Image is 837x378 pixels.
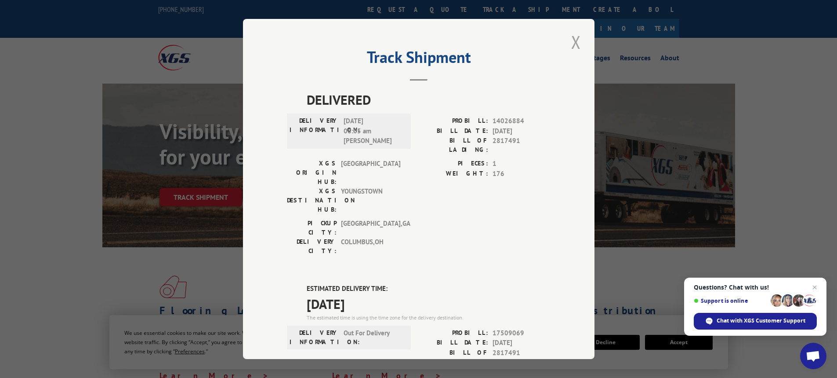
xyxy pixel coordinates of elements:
[493,116,551,126] span: 14026884
[341,219,400,237] span: [GEOGRAPHIC_DATA] , GA
[419,169,488,179] label: WEIGHT:
[493,338,551,348] span: [DATE]
[287,51,551,68] h2: Track Shipment
[307,314,551,322] div: The estimated time is using the time zone for the delivery destination.
[493,348,551,367] span: 2817491
[307,90,551,110] span: DELIVERED
[344,328,403,347] span: Out For Delivery
[290,328,339,347] label: DELIVERY INFORMATION:
[493,159,551,169] span: 1
[419,159,488,169] label: PIECES:
[287,187,337,214] label: XGS DESTINATION HUB:
[287,237,337,256] label: DELIVERY CITY:
[569,30,583,54] button: Close modal
[419,136,488,154] label: BILL OF LADING:
[493,136,551,154] span: 2817491
[419,338,488,348] label: BILL DATE:
[419,328,488,338] label: PROBILL:
[493,169,551,179] span: 176
[694,297,768,304] span: Support is online
[717,317,805,325] span: Chat with XGS Customer Support
[800,343,826,369] a: Open chat
[694,313,817,330] span: Chat with XGS Customer Support
[344,116,403,146] span: [DATE] 08:05 am [PERSON_NAME]
[287,219,337,237] label: PICKUP CITY:
[341,237,400,256] span: COLUMBUS , OH
[419,348,488,367] label: BILL OF LADING:
[341,187,400,214] span: YOUNGSTOWN
[694,284,817,291] span: Questions? Chat with us!
[290,116,339,146] label: DELIVERY INFORMATION:
[307,294,551,314] span: [DATE]
[419,126,488,136] label: BILL DATE:
[493,126,551,136] span: [DATE]
[419,116,488,126] label: PROBILL:
[307,284,551,294] label: ESTIMATED DELIVERY TIME:
[341,159,400,187] span: [GEOGRAPHIC_DATA]
[493,328,551,338] span: 17509069
[287,159,337,187] label: XGS ORIGIN HUB:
